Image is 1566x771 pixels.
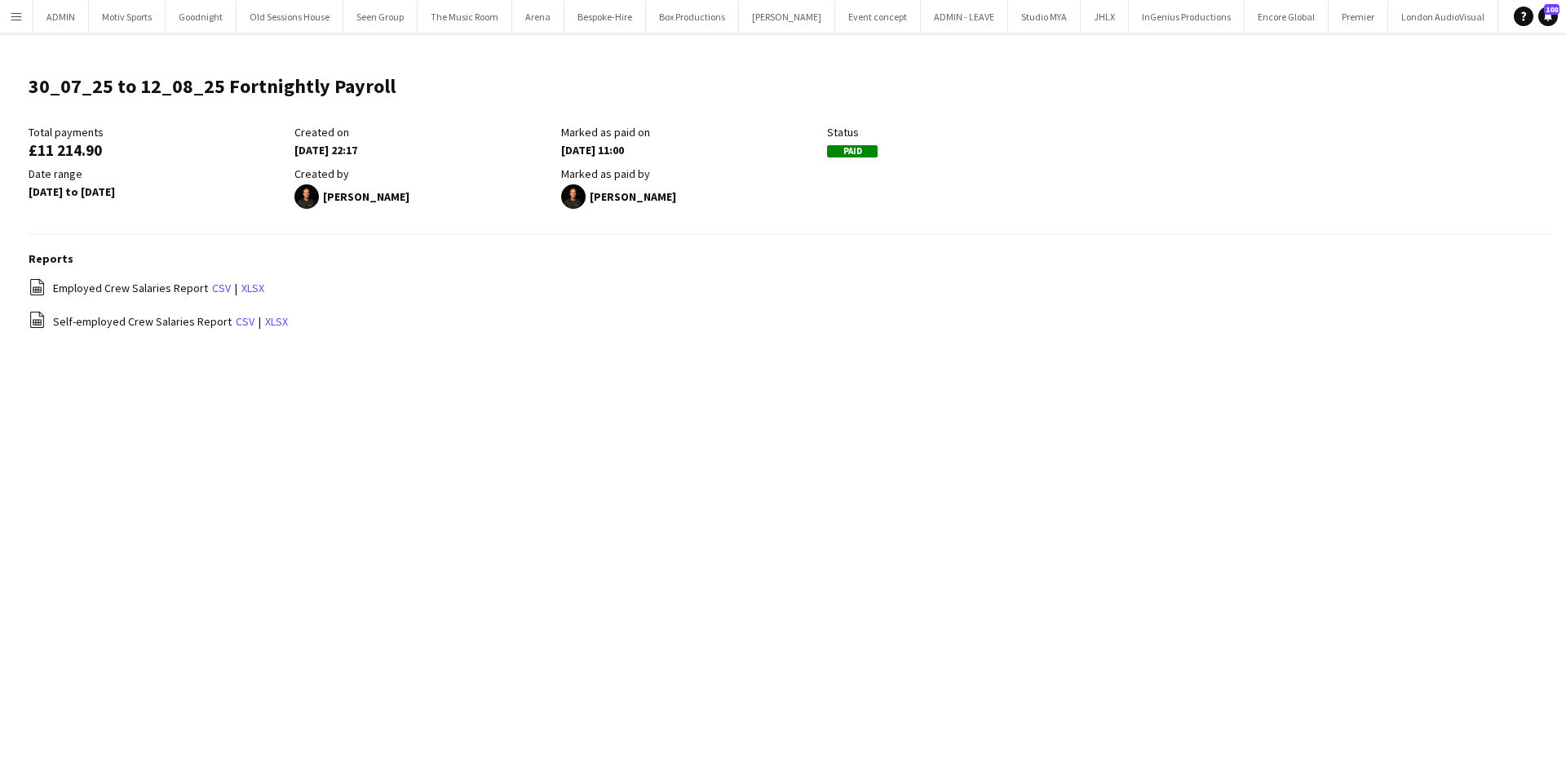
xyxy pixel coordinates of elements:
[29,125,286,140] div: Total payments
[265,314,288,329] a: xlsx
[236,314,254,329] a: csv
[564,1,646,33] button: Bespoke-Hire
[1008,1,1081,33] button: Studio MYA
[29,184,286,199] div: [DATE] to [DATE]
[1538,7,1558,26] a: 108
[827,145,878,157] span: Paid
[835,1,921,33] button: Event concept
[166,1,237,33] button: Goodnight
[29,311,1550,331] div: |
[29,278,1550,299] div: |
[241,281,264,295] a: xlsx
[53,281,208,295] span: Employed Crew Salaries Report
[237,1,343,33] button: Old Sessions House
[827,125,1085,140] div: Status
[1129,1,1245,33] button: InGenius Productions
[561,184,819,209] div: [PERSON_NAME]
[921,1,1008,33] button: ADMIN - LEAVE
[1544,4,1559,15] span: 108
[512,1,564,33] button: Arena
[212,281,231,295] a: csv
[29,143,286,157] div: £11 214.90
[53,314,232,329] span: Self-employed Crew Salaries Report
[1329,1,1388,33] button: Premier
[561,125,819,140] div: Marked as paid on
[29,74,396,99] h1: 30_07_25 to 12_08_25 Fortnightly Payroll
[89,1,166,33] button: Motiv Sports
[1081,1,1129,33] button: JHLX
[418,1,512,33] button: The Music Room
[1245,1,1329,33] button: Encore Global
[561,143,819,157] div: [DATE] 11:00
[29,166,286,181] div: Date range
[294,166,552,181] div: Created by
[33,1,89,33] button: ADMIN
[343,1,418,33] button: Seen Group
[739,1,835,33] button: [PERSON_NAME]
[646,1,739,33] button: Box Productions
[1388,1,1498,33] button: London AudioVisual
[294,125,552,140] div: Created on
[561,166,819,181] div: Marked as paid by
[29,251,1550,266] h3: Reports
[294,184,552,209] div: [PERSON_NAME]
[294,143,552,157] div: [DATE] 22:17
